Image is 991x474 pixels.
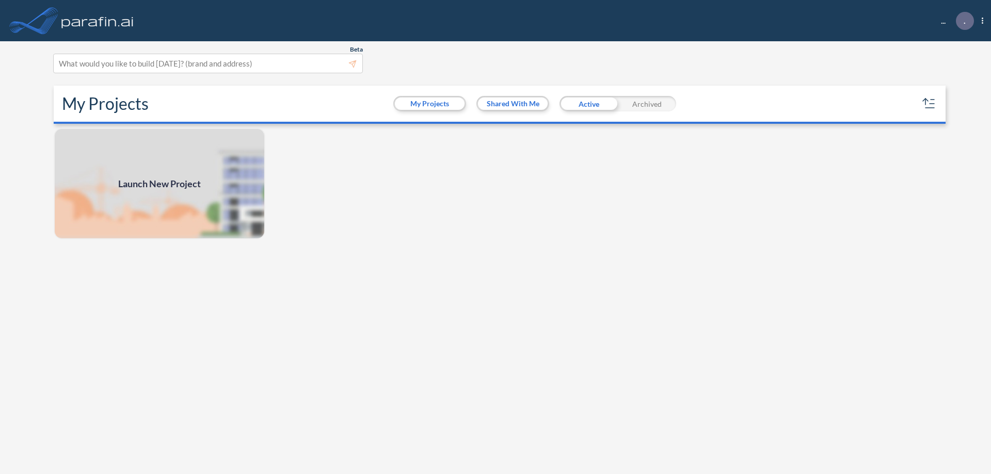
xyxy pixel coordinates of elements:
[964,16,966,25] p: .
[925,12,983,30] div: ...
[118,177,201,191] span: Launch New Project
[59,10,136,31] img: logo
[54,128,265,239] a: Launch New Project
[350,45,363,54] span: Beta
[54,128,265,239] img: add
[62,94,149,113] h2: My Projects
[921,95,937,112] button: sort
[560,96,618,111] div: Active
[478,97,548,110] button: Shared With Me
[395,97,465,110] button: My Projects
[618,96,676,111] div: Archived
